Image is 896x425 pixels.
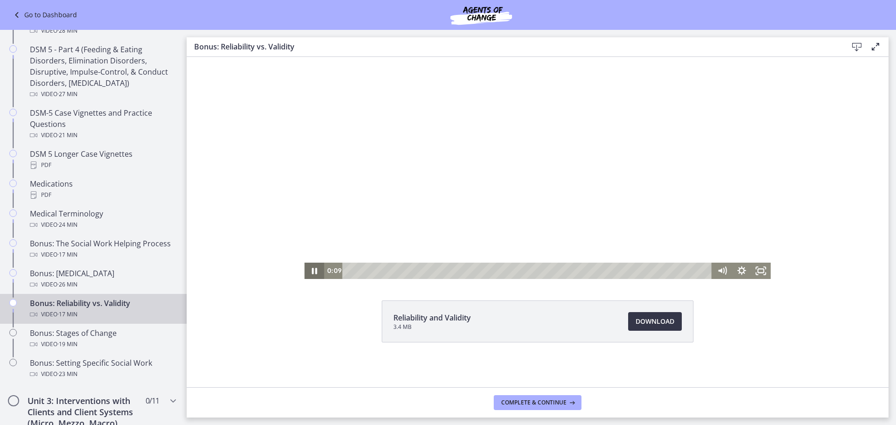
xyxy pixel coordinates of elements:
a: Download [628,312,682,331]
div: PDF [30,189,175,201]
div: Video [30,25,175,36]
div: PDF [30,160,175,171]
span: · 17 min [57,249,77,260]
span: · 26 min [57,279,77,290]
h3: Bonus: Reliability vs. Validity [194,41,833,52]
span: · 17 min [57,309,77,320]
div: Video [30,130,175,141]
span: · 24 min [57,219,77,230]
div: Bonus: Reliability vs. Validity [30,298,175,320]
span: · 28 min [57,25,77,36]
div: DSM-5 Case Vignettes and Practice Questions [30,107,175,141]
button: Show settings menu [545,246,565,262]
span: · 19 min [57,339,77,350]
iframe: Video Lesson [187,17,889,279]
div: Video [30,339,175,350]
button: Mute [526,246,546,262]
div: Medical Terminology [30,208,175,230]
a: Go to Dashboard [11,9,77,21]
span: Download [636,316,674,327]
div: Video [30,89,175,100]
div: DSM 5 - Part 4 (Feeding & Eating Disorders, Elimination Disorders, Disruptive, Impulse-Control, &... [30,44,175,100]
span: Reliability and Validity [393,312,471,323]
span: · 23 min [57,369,77,380]
div: Medications [30,178,175,201]
button: Complete & continue [494,395,581,410]
div: DSM 5 Longer Case Vignettes [30,148,175,171]
span: 3.4 MB [393,323,471,331]
div: Video [30,249,175,260]
div: Video [30,279,175,290]
span: Complete & continue [501,399,567,406]
img: Agents of Change Social Work Test Prep [425,4,537,26]
span: · 27 min [57,89,77,100]
button: Fullscreen [565,246,584,262]
div: Bonus: Setting Specific Social Work [30,357,175,380]
span: 0 / 11 [146,395,159,406]
div: Bonus: [MEDICAL_DATA] [30,268,175,290]
div: Video [30,369,175,380]
div: Bonus: Stages of Change [30,327,175,350]
div: Video [30,219,175,230]
div: Bonus: The Social Work Helping Process [30,238,175,260]
div: Video [30,309,175,320]
span: · 21 min [57,130,77,141]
